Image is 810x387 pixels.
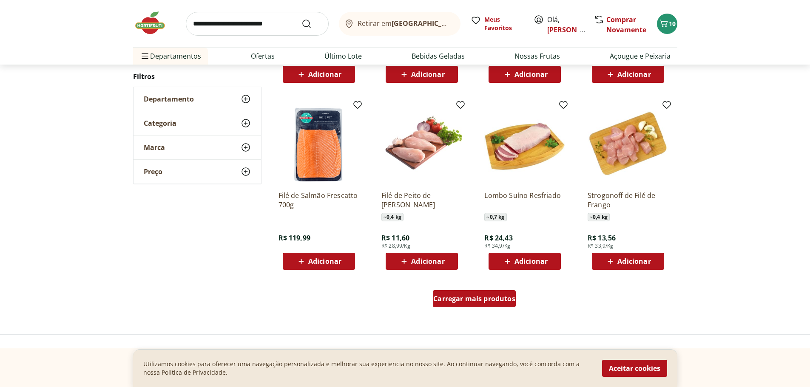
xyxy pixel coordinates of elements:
[514,258,548,265] span: Adicionar
[324,51,362,61] a: Último Lote
[386,253,458,270] button: Adicionar
[339,12,460,36] button: Retirar em[GEOGRAPHIC_DATA]/[GEOGRAPHIC_DATA]
[144,143,165,152] span: Marca
[381,233,409,243] span: R$ 11,60
[588,233,616,243] span: R$ 13,56
[547,14,585,35] span: Olá,
[617,71,651,78] span: Adicionar
[592,66,664,83] button: Adicionar
[484,15,523,32] span: Meus Favoritos
[140,46,150,66] button: Menu
[381,243,410,249] span: R$ 28,99/Kg
[411,258,444,265] span: Adicionar
[279,191,359,209] a: Filé de Salmão Frescatto 700g
[588,191,668,209] a: Strogonoff de Filé de Frango
[412,51,465,61] a: Bebidas Geladas
[144,95,194,103] span: Departamento
[489,253,561,270] button: Adicionar
[669,20,676,28] span: 10
[358,20,452,27] span: Retirar em
[308,258,341,265] span: Adicionar
[143,360,592,377] p: Utilizamos cookies para oferecer uma navegação personalizada e melhorar sua experiencia no nosso ...
[283,66,355,83] button: Adicionar
[134,160,261,184] button: Preço
[606,15,646,34] a: Comprar Novamente
[592,253,664,270] button: Adicionar
[617,258,651,265] span: Adicionar
[301,19,322,29] button: Submit Search
[308,71,341,78] span: Adicionar
[433,290,516,311] a: Carregar mais produtos
[144,119,176,127] span: Categoria
[610,51,671,61] a: Açougue e Peixaria
[588,103,668,184] img: Strogonoff de Filé de Frango
[251,51,275,61] a: Ofertas
[134,136,261,159] button: Marca
[381,213,404,221] span: ~ 0,4 kg
[588,213,610,221] span: ~ 0,4 kg
[484,103,565,184] img: Lombo Suíno Resfriado
[471,15,523,32] a: Meus Favoritos
[186,12,329,36] input: search
[381,103,462,184] img: Filé de Peito de Frango Resfriado
[133,68,261,85] h2: Filtros
[144,167,162,176] span: Preço
[514,71,548,78] span: Adicionar
[489,66,561,83] button: Adicionar
[484,233,512,243] span: R$ 24,43
[602,360,667,377] button: Aceitar cookies
[657,14,677,34] button: Carrinho
[134,87,261,111] button: Departamento
[279,103,359,184] img: Filé de Salmão Frescatto 700g
[140,46,201,66] span: Departamentos
[433,295,515,302] span: Carregar mais produtos
[283,253,355,270] button: Adicionar
[484,191,565,209] a: Lombo Suíno Resfriado
[411,71,444,78] span: Adicionar
[514,51,560,61] a: Nossas Frutas
[279,233,310,243] span: R$ 119,99
[133,10,176,36] img: Hortifruti
[484,243,510,249] span: R$ 34,9/Kg
[484,213,506,221] span: ~ 0,7 kg
[392,19,535,28] b: [GEOGRAPHIC_DATA]/[GEOGRAPHIC_DATA]
[134,111,261,135] button: Categoria
[386,66,458,83] button: Adicionar
[588,243,614,249] span: R$ 33,9/Kg
[547,25,603,34] a: [PERSON_NAME]
[381,191,462,209] a: Filé de Peito de [PERSON_NAME]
